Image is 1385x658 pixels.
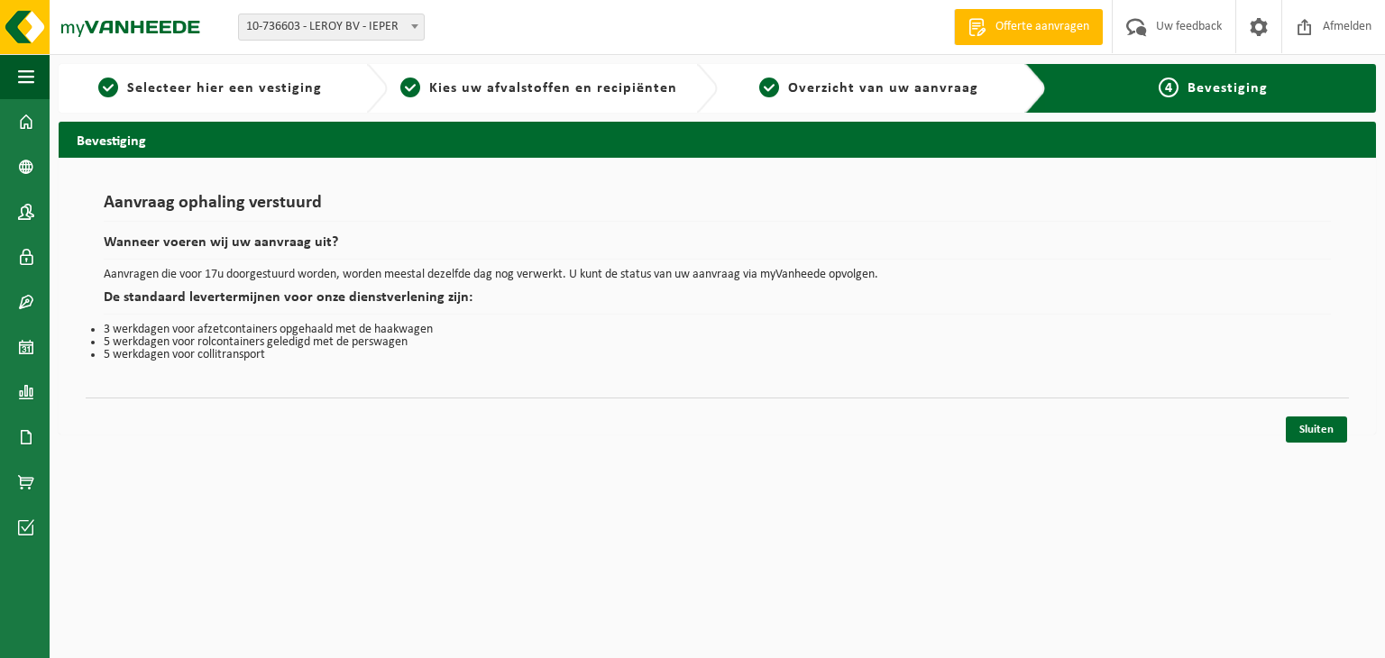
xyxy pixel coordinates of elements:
[429,81,677,96] span: Kies uw afvalstoffen en recipiënten
[104,349,1331,361] li: 5 werkdagen voor collitransport
[59,122,1376,157] h2: Bevestiging
[1286,416,1347,443] a: Sluiten
[727,78,1011,99] a: 3Overzicht van uw aanvraag
[104,194,1331,222] h1: Aanvraag ophaling verstuurd
[759,78,779,97] span: 3
[104,235,1331,260] h2: Wanneer voeren wij uw aanvraag uit?
[104,336,1331,349] li: 5 werkdagen voor rolcontainers geledigd met de perswagen
[1159,78,1179,97] span: 4
[397,78,681,99] a: 2Kies uw afvalstoffen en recipiënten
[98,78,118,97] span: 1
[954,9,1103,45] a: Offerte aanvragen
[68,78,352,99] a: 1Selecteer hier een vestiging
[104,269,1331,281] p: Aanvragen die voor 17u doorgestuurd worden, worden meestal dezelfde dag nog verwerkt. U kunt de s...
[104,324,1331,336] li: 3 werkdagen voor afzetcontainers opgehaald met de haakwagen
[104,290,1331,315] h2: De standaard levertermijnen voor onze dienstverlening zijn:
[788,81,978,96] span: Overzicht van uw aanvraag
[239,14,424,40] span: 10-736603 - LEROY BV - IEPER
[127,81,322,96] span: Selecteer hier een vestiging
[400,78,420,97] span: 2
[1188,81,1268,96] span: Bevestiging
[238,14,425,41] span: 10-736603 - LEROY BV - IEPER
[991,18,1094,36] span: Offerte aanvragen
